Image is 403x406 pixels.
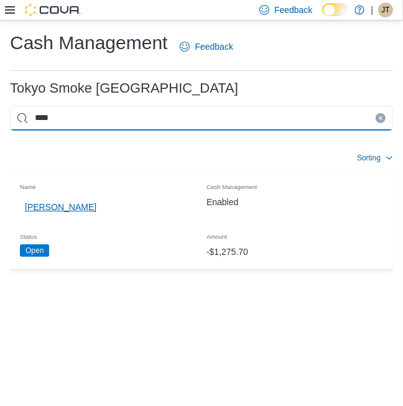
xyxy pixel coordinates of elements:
[201,175,388,195] div: Cash Management
[371,2,373,17] p: |
[201,239,388,264] div: -$1,275.70
[20,244,49,257] span: Open
[322,3,348,16] input: Dark Mode
[20,195,101,219] button: [PERSON_NAME]
[15,175,201,195] div: Name
[25,4,81,16] img: Cova
[378,2,393,17] div: Jennifer Tolkacz
[376,113,386,123] button: Clear input
[201,224,388,244] div: Amount
[10,30,167,55] h1: Cash Management
[195,40,233,53] span: Feedback
[274,4,312,16] span: Feedback
[357,150,393,165] button: Sorting
[25,201,96,213] span: [PERSON_NAME]
[357,153,381,163] span: Sorting
[10,106,393,131] input: This is a search bar. As you type, the results lower in the page will automatically filter.
[175,34,238,59] a: Feedback
[25,245,44,256] span: Open
[381,2,389,17] span: JT
[201,190,388,215] div: Enabled
[10,81,238,96] h3: Tokyo Smoke [GEOGRAPHIC_DATA]
[15,224,201,244] div: Status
